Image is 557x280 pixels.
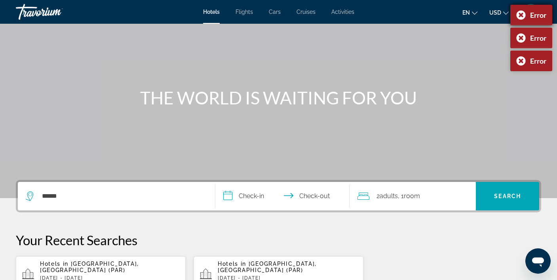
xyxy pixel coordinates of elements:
[269,9,281,15] a: Cars
[525,248,551,274] iframe: Schaltfläche zum Öffnen des Messaging-Fensters
[16,2,95,22] a: Travorium
[380,192,398,200] span: Adults
[476,182,539,210] button: Search
[331,9,354,15] a: Activities
[494,193,521,199] span: Search
[530,34,546,42] div: Error
[404,192,420,200] span: Room
[130,87,427,108] h1: THE WORLD IS WAITING FOR YOU
[350,182,476,210] button: Travelers: 2 adults, 0 children
[236,9,253,15] a: Flights
[215,182,350,210] button: Select check in and out date
[16,232,541,248] p: Your Recent Searches
[462,9,470,16] span: en
[489,9,501,16] span: USD
[376,191,398,202] span: 2
[530,57,546,65] div: Error
[398,191,420,202] span: , 1
[203,9,220,15] a: Hotels
[18,182,539,210] div: Search widget
[218,261,317,273] span: [GEOGRAPHIC_DATA], [GEOGRAPHIC_DATA] (PAR)
[489,7,509,18] button: Change currency
[218,261,246,267] span: Hotels in
[530,11,546,19] div: Error
[40,261,139,273] span: [GEOGRAPHIC_DATA], [GEOGRAPHIC_DATA] (PAR)
[521,4,541,20] button: User Menu
[297,9,316,15] a: Cruises
[41,190,203,202] input: Search hotel destination
[40,261,68,267] span: Hotels in
[462,7,477,18] button: Change language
